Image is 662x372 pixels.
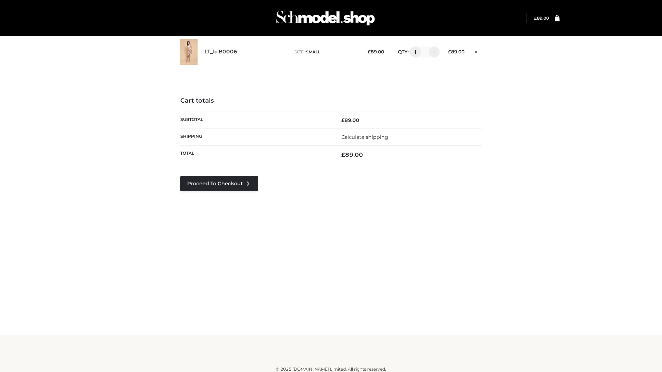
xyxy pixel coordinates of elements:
div: QTY: [391,46,437,58]
img: Schmodel Admin 964 [274,4,377,32]
bdi: 89.00 [534,15,549,21]
th: Shipping [180,128,331,145]
a: Proceed to Checkout [180,176,258,191]
th: Subtotal [180,112,331,128]
p: size : [294,49,357,55]
a: £89.00 [534,15,549,21]
bdi: 89.00 [368,49,384,54]
bdi: 89.00 [341,117,359,123]
a: Calculate shipping [341,134,388,140]
span: SMALL [306,49,320,54]
span: £ [368,49,371,54]
a: Remove this item [471,46,482,55]
span: £ [341,151,345,158]
img: LT_b-B0006 - SMALL [180,39,198,65]
bdi: 89.00 [341,151,363,158]
a: LT_b-B0006 [204,49,238,55]
th: Total [180,146,331,164]
span: £ [341,117,344,123]
span: £ [534,15,537,21]
bdi: 89.00 [448,49,464,54]
h4: Cart totals [180,97,482,105]
span: £ [448,49,451,54]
